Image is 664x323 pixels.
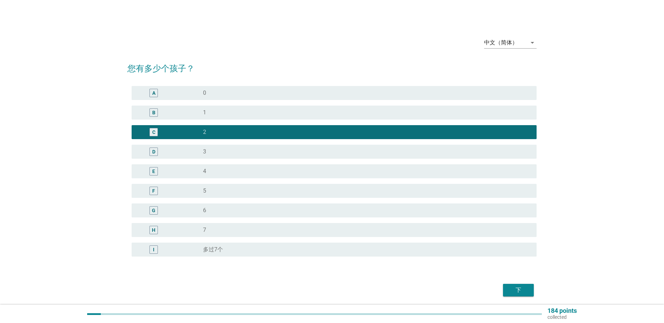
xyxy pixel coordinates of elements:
i: arrow_drop_down [528,38,537,47]
div: I [153,246,154,253]
label: 多过7个 [203,246,223,253]
label: 5 [203,187,206,194]
label: 7 [203,227,206,234]
div: H [152,227,155,234]
div: D [152,148,155,156]
div: A [152,89,155,97]
button: 下 [503,284,534,296]
h2: 您有多少个孩子？ [127,55,537,75]
p: 184 points [547,308,577,314]
div: G [152,207,155,214]
label: 0 [203,89,206,96]
label: 1 [203,109,206,116]
label: 6 [203,207,206,214]
div: 中文（简体） [484,40,518,46]
div: C [152,129,155,136]
div: 下 [509,286,528,294]
label: 2 [203,129,206,136]
div: E [152,168,155,175]
label: 4 [203,168,206,175]
label: 3 [203,148,206,155]
div: B [152,109,155,116]
div: F [152,187,155,195]
p: collected [547,314,577,320]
